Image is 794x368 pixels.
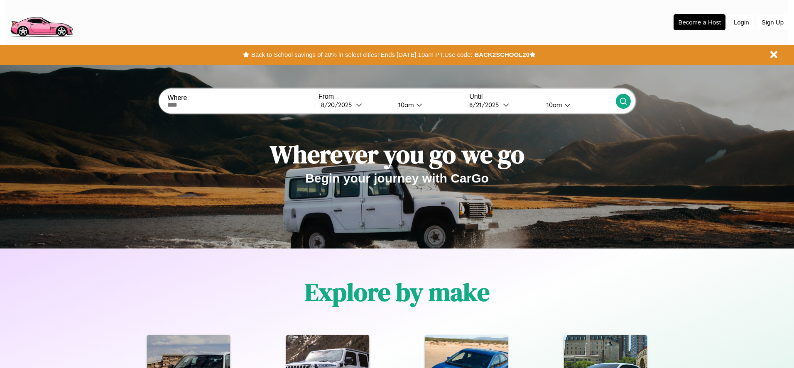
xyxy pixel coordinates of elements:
button: 10am [392,100,465,109]
div: 10am [542,101,564,109]
button: Sign Up [757,15,788,30]
button: Login [730,15,753,30]
label: Where [167,94,314,102]
button: Back to School savings of 20% in select cities! Ends [DATE] 10am PT.Use code: [249,49,474,61]
b: BACK2SCHOOL20 [474,51,529,58]
div: 8 / 20 / 2025 [321,101,356,109]
div: 10am [394,101,416,109]
button: 10am [540,100,615,109]
button: Become a Host [674,14,725,30]
div: 8 / 21 / 2025 [469,101,503,109]
h1: Explore by make [305,275,490,309]
button: 8/20/2025 [319,100,392,109]
label: Until [469,93,615,100]
label: From [319,93,465,100]
img: logo [6,4,76,39]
